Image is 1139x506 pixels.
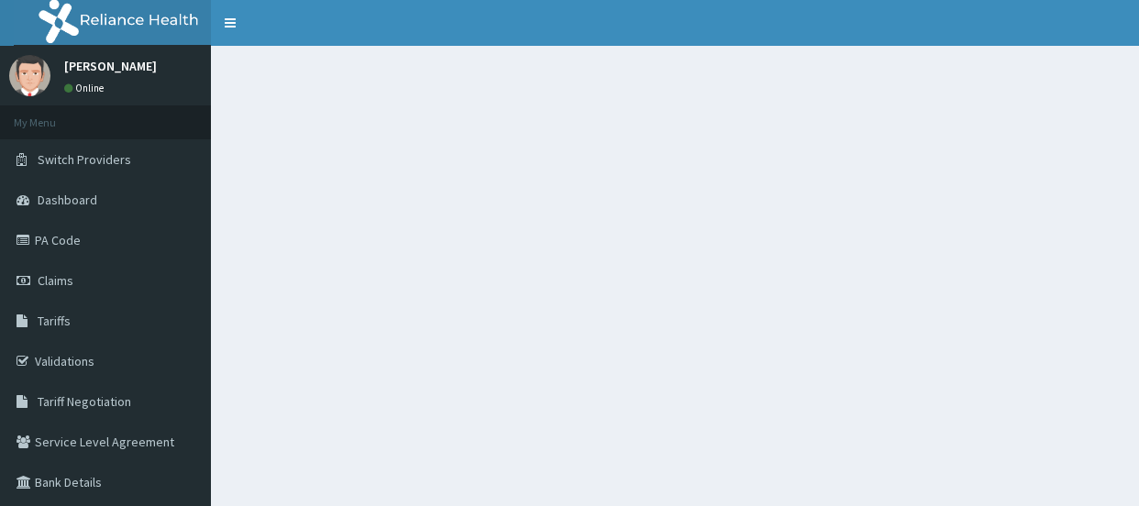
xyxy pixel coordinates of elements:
[38,192,97,208] span: Dashboard
[38,313,71,329] span: Tariffs
[9,55,50,96] img: User Image
[38,272,73,289] span: Claims
[38,393,131,410] span: Tariff Negotiation
[64,60,157,72] p: [PERSON_NAME]
[38,151,131,168] span: Switch Providers
[64,82,108,94] a: Online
